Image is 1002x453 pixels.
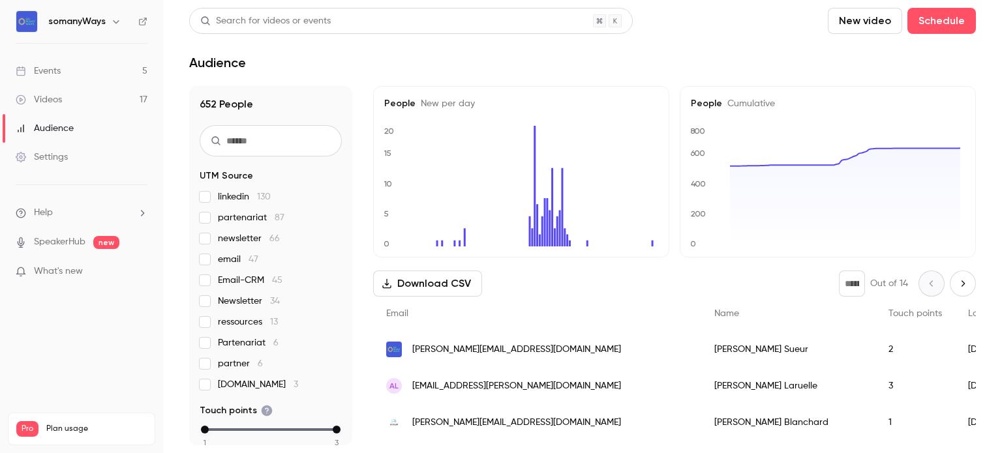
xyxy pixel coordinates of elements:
span: Email [386,309,408,318]
div: 2 [875,331,955,368]
span: [EMAIL_ADDRESS][PERSON_NAME][DOMAIN_NAME] [412,379,621,393]
span: UTM Source [200,169,253,183]
span: 130 [257,192,271,201]
span: Touch points [200,404,273,417]
span: [PERSON_NAME][EMAIL_ADDRESS][DOMAIN_NAME] [412,416,621,430]
div: max [333,426,341,433]
h1: Audience [189,55,246,70]
text: 15 [384,149,391,158]
button: Schedule [907,8,976,34]
div: [PERSON_NAME] Sueur [701,331,875,368]
span: 3 [335,437,339,448]
button: Download CSV [373,270,482,297]
span: linkedin [218,190,271,203]
span: Touch points [888,309,942,318]
span: AL [389,380,399,392]
div: min [201,426,209,433]
span: 66 [269,234,280,243]
span: 6 [258,359,263,368]
text: 20 [384,126,394,136]
span: Pro [16,421,38,437]
text: 0 [384,239,389,248]
div: Videos [16,93,62,106]
span: Cumulative [722,99,775,108]
span: Partenariat [218,336,279,349]
button: Next page [950,270,976,297]
div: 1 [875,404,955,441]
span: partner [218,357,263,370]
text: 800 [690,126,705,136]
span: [PERSON_NAME][EMAIL_ADDRESS][DOMAIN_NAME] [412,343,621,357]
a: SpeakerHub [34,235,85,249]
span: newsletter [218,232,280,245]
div: [PERSON_NAME] Laruelle [701,368,875,404]
li: help-dropdown-opener [16,206,147,220]
h6: somanyWays [48,15,106,28]
span: 6 [273,338,279,347]
span: 34 [270,297,280,306]
span: 1 [204,437,206,448]
img: anthropi.fr [386,415,402,430]
span: Help [34,206,53,220]
div: Audience [16,122,74,135]
span: email [218,253,258,266]
span: What's new [34,265,83,278]
p: Out of 14 [870,277,908,290]
div: Events [16,65,61,78]
span: ressources [218,315,278,329]
h1: 652 People [200,96,342,112]
span: Plan usage [46,424,147,434]
span: 45 [272,276,282,285]
h5: People [691,97,965,110]
text: 10 [384,179,392,188]
span: Name [714,309,739,318]
text: 0 [690,239,696,248]
span: New per day [416,99,475,108]
span: 3 [294,380,298,389]
div: 3 [875,368,955,404]
div: [PERSON_NAME] Blanchard [701,404,875,441]
div: Settings [16,151,68,164]
span: Email-CRM [218,274,282,287]
img: somanyways.co [386,342,402,357]
span: 47 [249,255,258,264]
text: 5 [384,209,389,218]
span: [DOMAIN_NAME] [218,378,298,391]
span: 87 [275,213,284,222]
img: somanyWays [16,11,37,32]
text: 400 [691,179,706,188]
h5: People [384,97,658,110]
span: 13 [270,317,278,327]
text: 600 [690,149,705,158]
button: New video [828,8,902,34]
div: Search for videos or events [200,14,331,28]
text: 200 [691,209,706,218]
span: partenariat [218,211,284,224]
span: new [93,236,119,249]
span: Newsletter [218,295,280,308]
